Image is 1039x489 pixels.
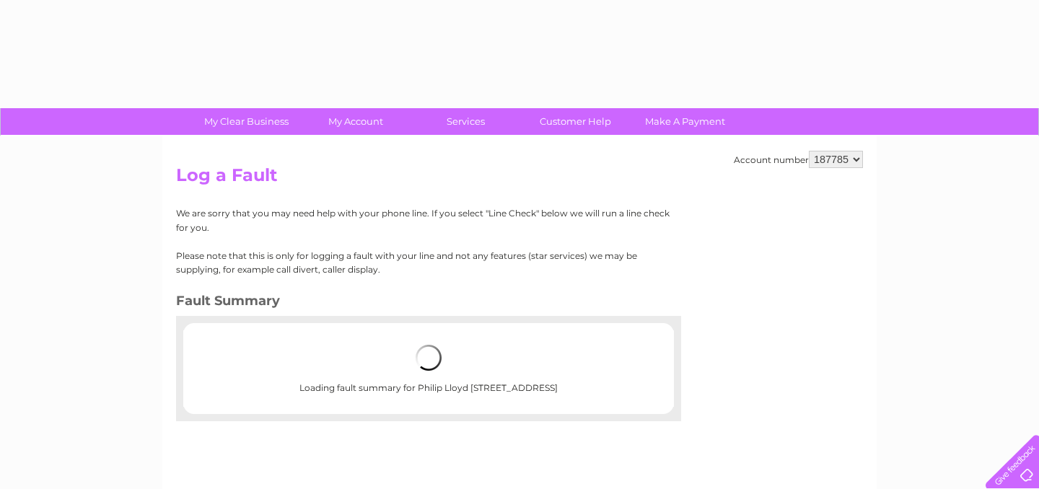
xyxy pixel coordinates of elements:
[176,291,670,316] h3: Fault Summary
[187,108,306,135] a: My Clear Business
[176,206,670,234] p: We are sorry that you may need help with your phone line. If you select "Line Check" below we wil...
[406,108,525,135] a: Services
[734,151,863,168] div: Account number
[626,108,745,135] a: Make A Payment
[176,249,670,276] p: Please note that this is only for logging a fault with your line and not any features (star servi...
[229,330,628,407] div: Loading fault summary for Philip Lloyd [STREET_ADDRESS]
[176,165,863,193] h2: Log a Fault
[416,345,442,371] img: loading
[297,108,416,135] a: My Account
[516,108,635,135] a: Customer Help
